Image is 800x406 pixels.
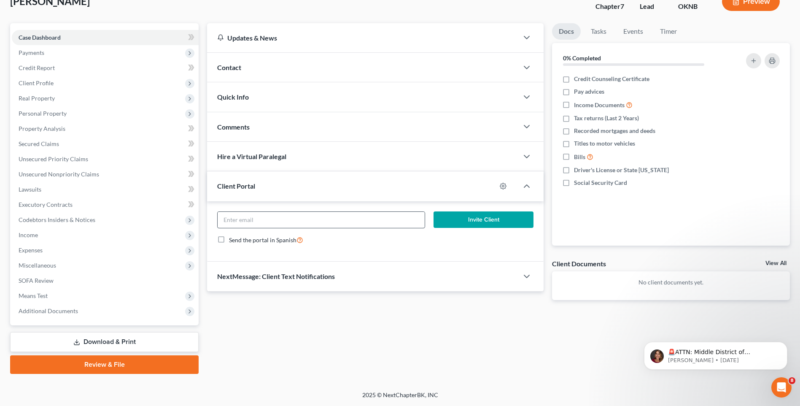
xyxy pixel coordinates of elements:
input: Enter email [218,212,425,228]
div: Chapter [595,2,626,11]
span: Executory Contracts [19,201,73,208]
a: Timer [653,23,684,40]
span: Real Property [19,95,55,102]
a: Events [617,23,650,40]
iframe: Intercom live chat [771,377,792,398]
a: Docs [552,23,581,40]
span: Payments [19,49,44,56]
span: SOFA Review [19,277,54,284]
span: Client Portal [217,182,255,190]
a: View All [765,260,787,266]
span: Credit Report [19,64,55,71]
span: Income Documents [574,101,625,109]
a: Executory Contracts [12,197,199,212]
a: Property Analysis [12,121,199,136]
span: Unsecured Nonpriority Claims [19,171,99,178]
span: Social Security Card [574,179,627,187]
span: Lawsuits [19,186,41,193]
span: Credit Counseling Certificate [574,75,649,83]
a: Review & File [10,355,199,374]
a: Unsecured Nonpriority Claims [12,167,199,182]
span: Pay advices [574,87,604,96]
span: Contact [217,63,241,71]
span: 7 [620,2,624,10]
div: Lead [640,2,665,11]
span: Recorded mortgages and deeds [574,127,655,135]
button: Invite Client [434,211,533,228]
div: OKNB [678,2,708,11]
span: Send the portal in Spanish [229,236,296,244]
div: Client Documents [552,259,606,268]
a: Tasks [584,23,613,40]
span: Expenses [19,246,43,254]
span: Driver's License or State [US_STATE] [574,166,669,174]
a: SOFA Review [12,273,199,288]
span: Client Profile [19,79,54,87]
span: Case Dashboard [19,34,61,41]
iframe: Intercom notifications message [631,324,800,383]
span: Codebtors Insiders & Notices [19,216,95,223]
span: Tax returns (Last 2 Years) [574,114,639,122]
span: Additional Documents [19,307,78,314]
span: NextMessage: Client Text Notifications [217,272,335,280]
span: Bills [574,153,585,161]
a: Lawsuits [12,182,199,197]
a: Download & Print [10,332,199,352]
span: Titles to motor vehicles [574,139,635,148]
a: Secured Claims [12,136,199,152]
span: Hire a Virtual Paralegal [217,152,286,160]
span: 8 [789,377,795,384]
div: Updates & News [217,33,508,42]
span: Personal Property [19,110,67,117]
span: Means Test [19,292,48,299]
a: Case Dashboard [12,30,199,45]
span: Secured Claims [19,140,59,147]
p: No client documents yet. [559,278,783,287]
span: Comments [217,123,250,131]
a: Credit Report [12,60,199,76]
span: Unsecured Priority Claims [19,155,88,162]
div: 2025 © NextChapterBK, INC [160,391,641,406]
span: Quick Info [217,93,249,101]
strong: 0% Completed [563,54,601,62]
span: Miscellaneous [19,262,56,269]
span: Property Analysis [19,125,65,132]
span: Income [19,231,38,238]
a: Unsecured Priority Claims [12,152,199,167]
